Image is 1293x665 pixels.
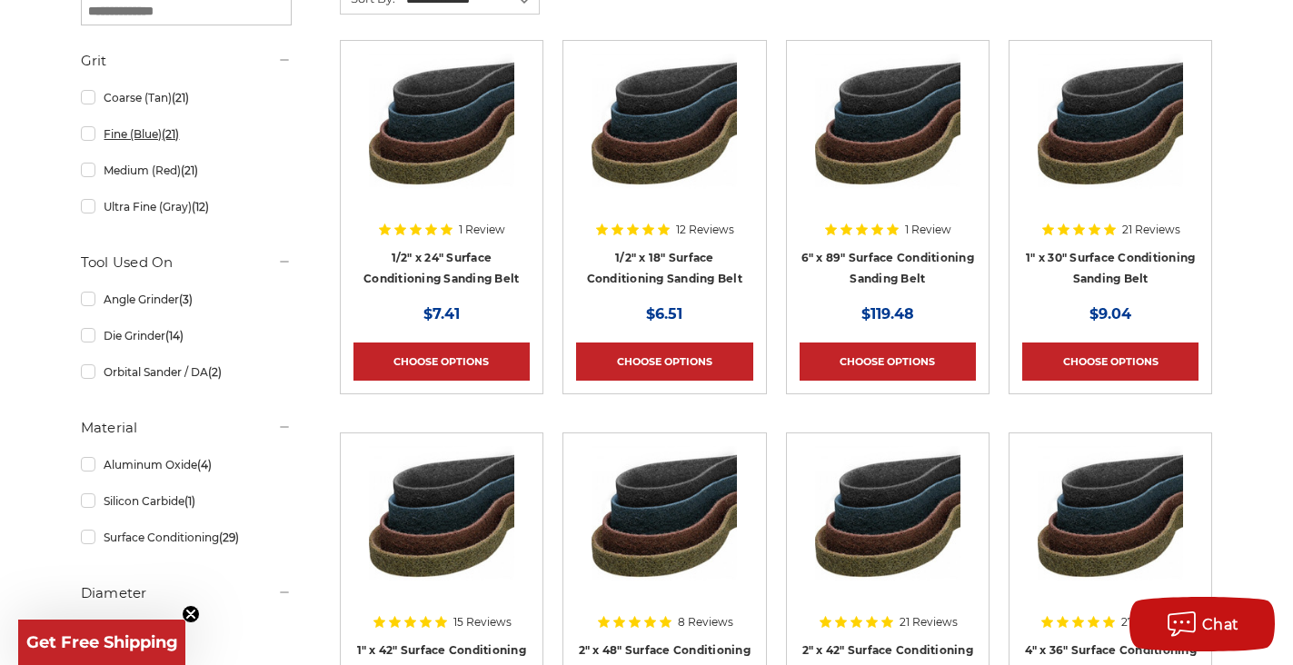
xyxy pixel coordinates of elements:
[592,446,737,591] img: 2"x48" Surface Conditioning Sanding Belts
[676,224,734,235] span: 12 Reviews
[1122,224,1180,235] span: 21 Reviews
[592,54,737,199] img: Surface Conditioning Sanding Belts
[587,251,742,285] a: 1/2" x 18" Surface Conditioning Sanding Belt
[184,494,195,508] span: (1)
[861,305,914,323] span: $119.48
[81,582,292,604] h5: Diameter
[646,305,682,323] span: $6.51
[81,449,292,481] a: Aluminum Oxide
[172,91,189,104] span: (21)
[81,614,292,646] a: 1"
[800,446,976,622] a: 2"x42" Surface Conditioning Sanding Belts
[678,617,733,628] span: 8 Reviews
[800,54,976,230] a: 6"x89" Surface Conditioning Sanding Belts
[179,293,193,306] span: (3)
[1129,597,1275,651] button: Chat
[815,54,960,199] img: 6"x89" Surface Conditioning Sanding Belts
[353,54,530,230] a: Surface Conditioning Sanding Belts
[905,224,951,235] span: 1 Review
[81,356,292,388] a: Orbital Sander / DA
[81,154,292,186] a: Medium (Red)
[81,82,292,114] a: Coarse (Tan)
[423,305,460,323] span: $7.41
[219,531,239,544] span: (29)
[576,342,752,381] a: Choose Options
[1022,342,1199,381] a: Choose Options
[26,632,178,652] span: Get Free Shipping
[81,485,292,517] a: Silicon Carbide
[815,446,960,591] img: 2"x42" Surface Conditioning Sanding Belts
[81,417,292,439] h5: Material
[182,605,200,623] button: Close teaser
[453,617,512,628] span: 15 Reviews
[81,252,292,273] h5: Tool Used On
[197,458,212,471] span: (4)
[162,127,179,141] span: (21)
[363,251,519,285] a: 1/2" x 24" Surface Conditioning Sanding Belt
[81,118,292,150] a: Fine (Blue)
[81,50,292,72] h5: Grit
[1038,446,1183,591] img: 4"x36" Surface Conditioning Sanding Belts
[900,617,958,628] span: 21 Reviews
[208,365,222,379] span: (2)
[81,320,292,352] a: Die Grinder
[1022,54,1199,230] a: 1"x30" Surface Conditioning Sanding Belts
[353,342,530,381] a: Choose Options
[1202,616,1239,633] span: Chat
[576,446,752,622] a: 2"x48" Surface Conditioning Sanding Belts
[576,54,752,230] a: Surface Conditioning Sanding Belts
[459,224,505,235] span: 1 Review
[1026,251,1195,285] a: 1" x 30" Surface Conditioning Sanding Belt
[1022,446,1199,622] a: 4"x36" Surface Conditioning Sanding Belts
[369,446,514,591] img: 1"x42" Surface Conditioning Sanding Belts
[181,164,198,177] span: (21)
[81,283,292,315] a: Angle Grinder
[1038,54,1183,199] img: 1"x30" Surface Conditioning Sanding Belts
[18,620,185,665] div: Get Free ShippingClose teaser
[800,342,976,381] a: Choose Options
[353,446,530,622] a: 1"x42" Surface Conditioning Sanding Belts
[192,200,209,213] span: (12)
[81,191,292,223] a: Ultra Fine (Gray)
[801,251,974,285] a: 6" x 89" Surface Conditioning Sanding Belt
[165,329,184,342] span: (14)
[1121,617,1182,628] span: 27 Reviews
[369,54,514,199] img: Surface Conditioning Sanding Belts
[81,521,292,553] a: Surface Conditioning
[1089,305,1131,323] span: $9.04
